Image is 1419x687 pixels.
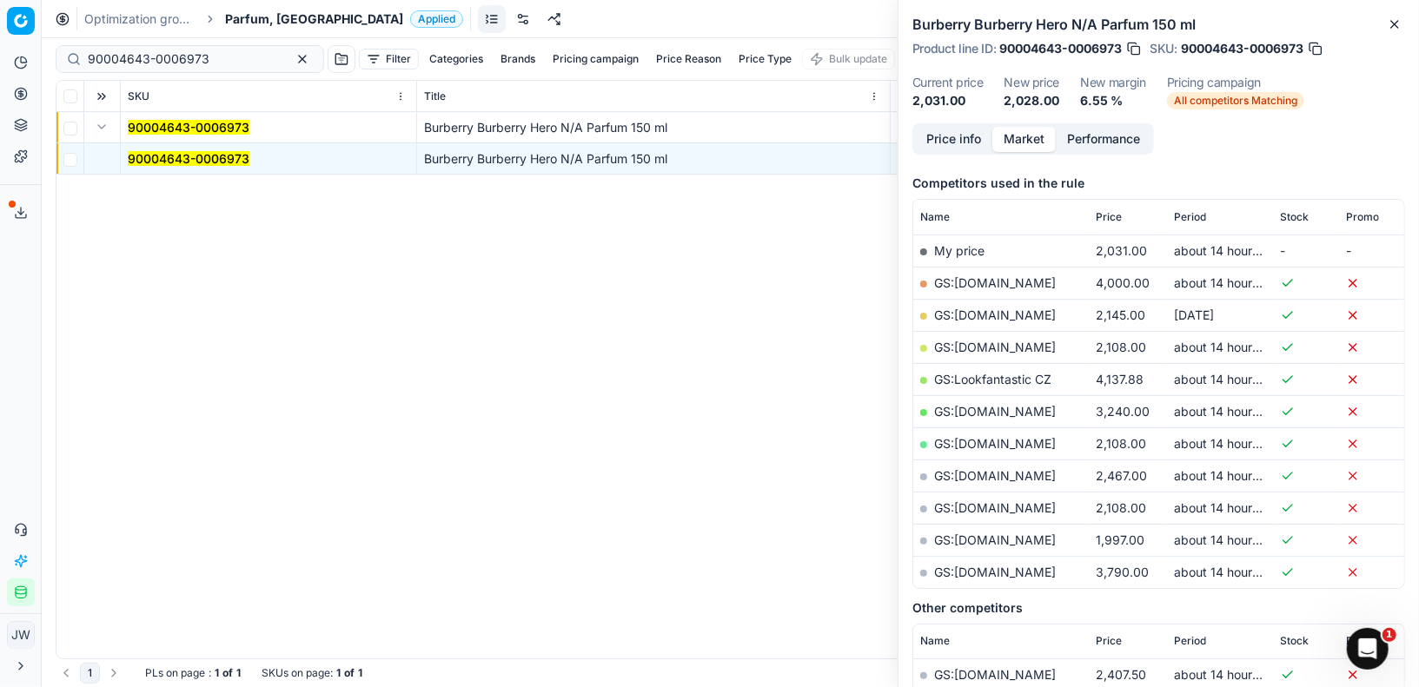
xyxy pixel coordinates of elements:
[424,151,667,166] span: Burberry Burberry Hero N/A Parfum 150 ml
[1281,634,1310,648] span: Stock
[1096,532,1144,547] span: 1,997.00
[1174,436,1283,451] span: about 14 hours ago
[359,49,419,69] button: Filter
[934,565,1056,579] a: GS:[DOMAIN_NAME]
[1347,628,1389,670] iframe: Intercom live chat
[84,10,196,28] a: Optimization groups
[103,663,124,684] button: Go to next page
[915,127,992,152] button: Price info
[1096,372,1144,386] span: 4,137.88
[262,666,333,680] span: SKUs on page :
[1150,43,1177,55] span: SKU :
[934,404,1056,419] a: GS:[DOMAIN_NAME]
[1096,243,1147,258] span: 2,031.00
[56,663,76,684] button: Go to previous page
[145,666,205,680] span: PLs on page
[225,10,403,28] span: Parfum, [GEOGRAPHIC_DATA]
[215,666,219,680] strong: 1
[934,500,1056,515] a: GS:[DOMAIN_NAME]
[649,49,728,69] button: Price Reason
[912,599,1405,617] h5: Other competitors
[1281,210,1310,224] span: Stock
[128,120,249,135] mark: 90004643-0006973
[222,666,233,680] strong: of
[1274,235,1339,267] td: -
[8,622,34,648] span: JW
[1167,92,1304,109] span: All competitors Matching
[1080,76,1146,89] dt: New margin
[225,10,463,28] span: Parfum, [GEOGRAPHIC_DATA]Applied
[1174,667,1283,682] span: about 14 hours ago
[934,468,1056,483] a: GS:[DOMAIN_NAME]
[912,92,983,109] dd: 2,031.00
[912,43,996,55] span: Product line ID :
[1174,340,1283,354] span: about 14 hours ago
[1096,340,1146,354] span: 2,108.00
[424,120,667,135] span: Burberry Burberry Hero N/A Parfum 150 ml
[1174,468,1283,483] span: about 14 hours ago
[934,667,1056,682] a: GS:[DOMAIN_NAME]
[7,621,35,649] button: JW
[128,89,149,103] span: SKU
[1174,565,1283,579] span: about 14 hours ago
[934,372,1051,386] a: GS:Lookfantastic CZ
[1004,92,1059,109] dd: 2,028.00
[934,243,985,258] span: My price
[128,150,249,168] button: 90004643-0006973
[236,666,241,680] strong: 1
[934,275,1056,290] a: GS:[DOMAIN_NAME]
[145,666,241,680] div: :
[912,76,983,89] dt: Current price
[802,49,895,69] button: Bulk update
[1096,565,1149,579] span: 3,790.00
[91,116,112,137] button: Expand
[1167,76,1304,89] dt: Pricing campaign
[992,127,1056,152] button: Market
[1174,210,1206,224] span: Period
[1096,500,1146,515] span: 2,108.00
[934,340,1056,354] a: GS:[DOMAIN_NAME]
[934,307,1056,322] a: GS:[DOMAIN_NAME]
[128,119,249,136] button: 90004643-0006973
[1174,404,1283,419] span: about 14 hours ago
[424,89,446,103] span: Title
[56,663,124,684] nav: pagination
[1346,210,1379,224] span: Promo
[1174,307,1214,322] span: [DATE]
[1096,436,1146,451] span: 2,108.00
[1096,307,1145,322] span: 2,145.00
[1339,235,1404,267] td: -
[410,10,463,28] span: Applied
[344,666,355,680] strong: of
[1174,634,1206,648] span: Period
[1096,468,1147,483] span: 2,467.00
[128,151,249,166] mark: 90004643-0006973
[934,532,1056,547] a: GS:[DOMAIN_NAME]
[422,49,490,69] button: Categories
[494,49,542,69] button: Brands
[912,175,1405,192] h5: Competitors used in the rule
[546,49,646,69] button: Pricing campaign
[1383,628,1396,642] span: 1
[88,50,278,68] input: Search by SKU or title
[1004,76,1059,89] dt: New price
[1096,634,1122,648] span: Price
[920,210,950,224] span: Name
[920,634,950,648] span: Name
[934,436,1056,451] a: GS:[DOMAIN_NAME]
[999,40,1122,57] span: 90004643-0006973
[1096,210,1122,224] span: Price
[732,49,799,69] button: Price Type
[1056,127,1151,152] button: Performance
[1174,372,1283,386] span: about 14 hours ago
[1174,500,1283,515] span: about 14 hours ago
[1174,243,1283,258] span: about 14 hours ago
[1174,275,1283,290] span: about 14 hours ago
[336,666,341,680] strong: 1
[1080,92,1146,109] dd: 6.55 %
[1346,634,1379,648] span: Promo
[80,663,100,684] button: 1
[84,10,463,28] nav: breadcrumb
[358,666,362,680] strong: 1
[1174,532,1283,547] span: about 14 hours ago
